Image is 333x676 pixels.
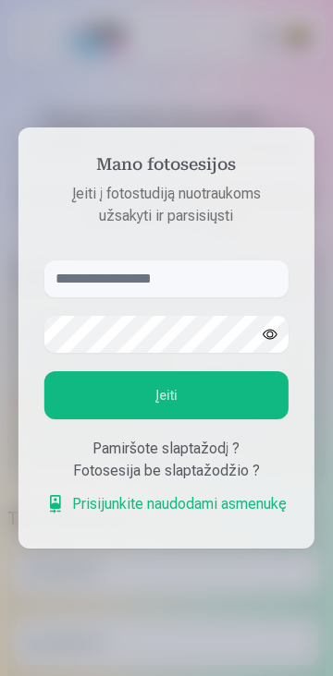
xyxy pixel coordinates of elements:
[44,183,289,227] p: Įeiti į fotostudiją nuotraukoms užsakyti ir parsisiųsti
[44,153,289,183] h4: Mano fotosesijos
[44,371,289,419] button: Įeiti
[44,438,289,460] div: Pamiršote slaptažodį ?
[46,493,287,515] a: Prisijunkite naudodami asmenukę
[44,460,289,482] div: Fotosesija be slaptažodžio ?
